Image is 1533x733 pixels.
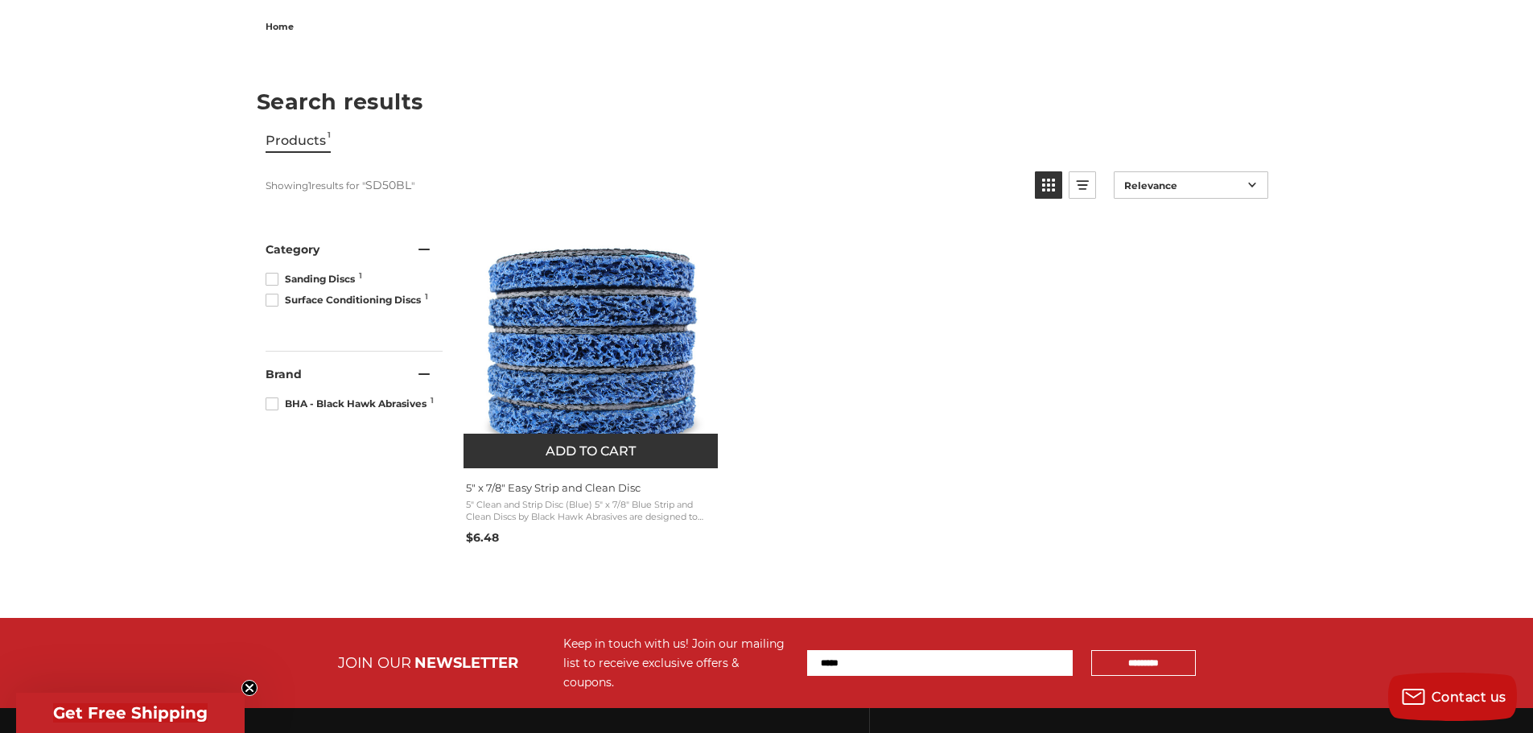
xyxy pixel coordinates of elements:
[266,293,426,307] span: Surface Conditioning Discs
[1388,673,1517,721] button: Contact us
[241,680,258,696] button: Close teaser
[266,367,302,381] span: Brand
[1124,179,1242,191] span: Relevance
[16,693,245,733] div: Get Free ShippingClose teaser
[266,242,319,257] span: Category
[266,272,360,286] span: Sanding Discs
[1432,690,1506,705] span: Contact us
[1069,171,1096,199] a: View list mode
[1035,171,1062,199] a: View grid mode
[425,293,428,301] span: 1
[466,499,717,524] span: 5" Clean and Strip Disc (Blue) 5" x 7/8" Blue Strip and Clean Discs by Black Hawk Abrasives are d...
[414,654,518,672] span: NEWSLETTER
[257,91,1276,113] h1: Search results
[563,634,791,692] div: Keep in touch with us! Join our mailing list to receive exclusive offers & coupons.
[464,229,719,467] img: paint stripper discs
[266,130,331,153] a: View Products Tab
[266,171,1023,199] div: Showing results for " "
[338,654,411,672] span: JOIN OUR
[464,227,719,550] a: 5
[328,130,331,151] span: 1
[308,179,311,191] b: 1
[359,272,362,280] span: 1
[266,21,294,32] span: home
[1114,171,1268,199] a: Sort options
[464,434,718,468] button: Add to cart
[466,530,499,545] span: $6.48
[431,397,434,405] span: 1
[53,703,208,723] span: Get Free Shipping
[466,480,717,495] span: 5" x 7/8" Easy Strip and Clean Disc
[266,397,431,411] span: BHA - Black Hawk Abrasives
